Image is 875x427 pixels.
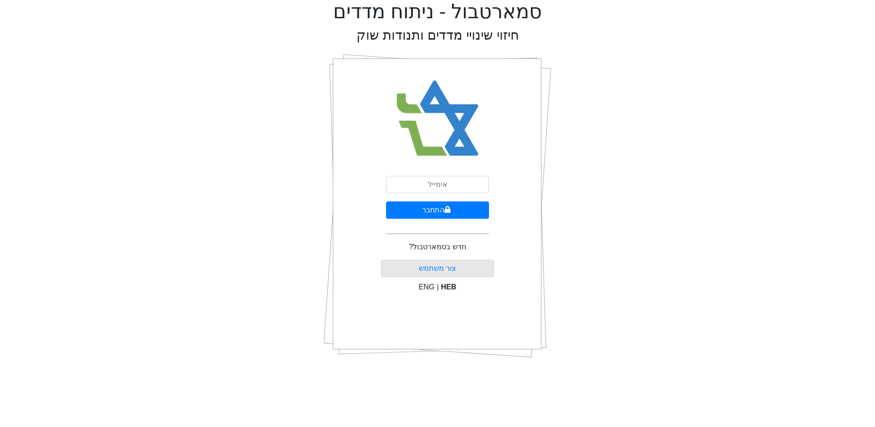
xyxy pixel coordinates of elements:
span: HEB [441,283,457,291]
a: צור משתמש [419,264,456,272]
input: אימייל [386,176,489,193]
button: צור משתמש [381,260,494,277]
span: | [437,283,438,291]
img: Smart Bull [388,68,487,169]
h2: חיזוי שינויי מדדים ותנודות שוק [356,27,519,43]
p: חדש בסמארטבול? [409,242,466,252]
span: ENG [419,283,435,291]
button: התחבר [386,201,489,219]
